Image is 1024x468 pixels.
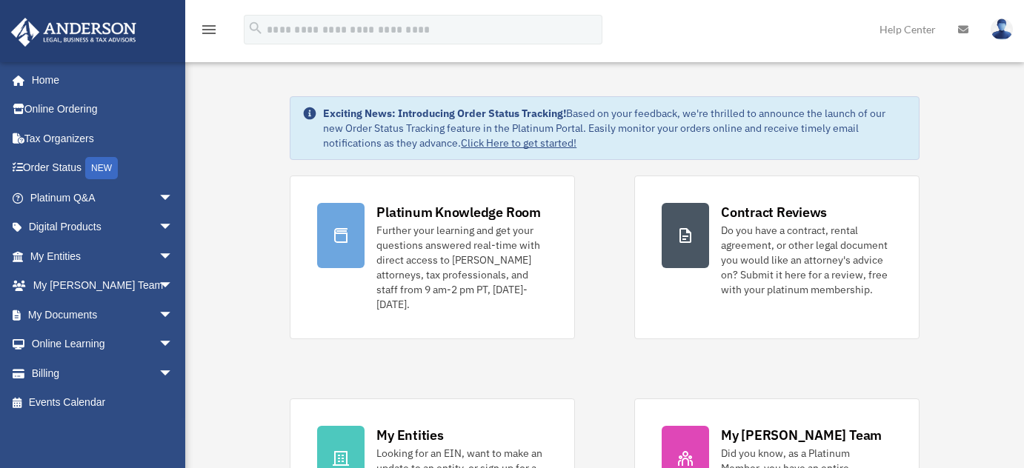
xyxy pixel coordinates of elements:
img: Anderson Advisors Platinum Portal [7,18,141,47]
a: Online Learningarrow_drop_down [10,330,196,359]
strong: Exciting News: Introducing Order Status Tracking! [323,107,566,120]
span: arrow_drop_down [159,213,188,243]
a: Contract Reviews Do you have a contract, rental agreement, or other legal document you would like... [634,175,920,339]
div: Further your learning and get your questions answered real-time with direct access to [PERSON_NAM... [376,223,548,312]
i: search [247,20,264,36]
div: Contract Reviews [721,203,827,221]
a: My Entitiesarrow_drop_down [10,241,196,271]
img: User Pic [991,19,1013,40]
a: Click Here to get started! [461,136,576,150]
div: My Entities [376,426,443,444]
a: My [PERSON_NAME] Teamarrow_drop_down [10,271,196,301]
a: Tax Organizers [10,124,196,153]
div: My [PERSON_NAME] Team [721,426,882,444]
div: Do you have a contract, rental agreement, or other legal document you would like an attorney's ad... [721,223,892,297]
div: Platinum Knowledge Room [376,203,541,221]
a: Home [10,65,188,95]
a: Platinum Knowledge Room Further your learning and get your questions answered real-time with dire... [290,175,575,339]
i: menu [200,21,218,39]
a: Order StatusNEW [10,153,196,184]
span: arrow_drop_down [159,183,188,213]
a: Digital Productsarrow_drop_down [10,213,196,242]
a: Events Calendar [10,388,196,418]
span: arrow_drop_down [159,271,188,301]
a: Billingarrow_drop_down [10,358,196,388]
a: My Documentsarrow_drop_down [10,300,196,330]
a: menu [200,26,218,39]
span: arrow_drop_down [159,241,188,272]
span: arrow_drop_down [159,300,188,330]
span: arrow_drop_down [159,330,188,360]
div: Based on your feedback, we're thrilled to announce the launch of our new Order Status Tracking fe... [323,106,907,150]
span: arrow_drop_down [159,358,188,389]
div: NEW [85,157,118,179]
a: Online Ordering [10,95,196,124]
a: Platinum Q&Aarrow_drop_down [10,183,196,213]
